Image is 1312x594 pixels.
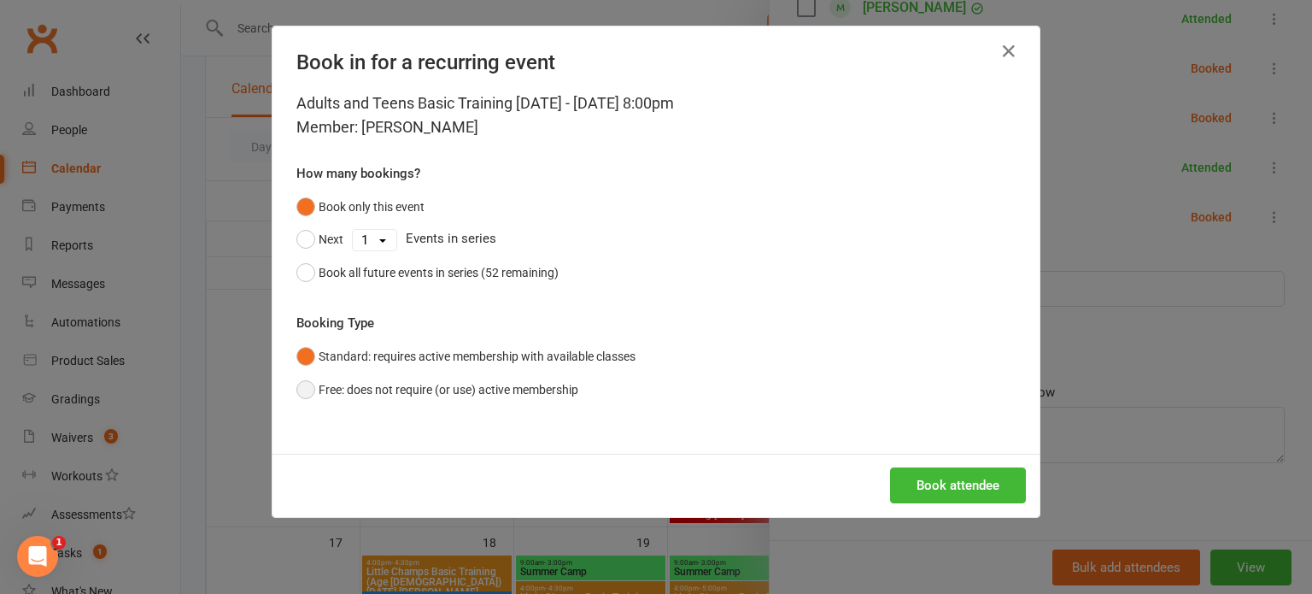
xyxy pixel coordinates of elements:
label: How many bookings? [296,163,420,184]
button: Free: does not require (or use) active membership [296,373,578,406]
button: Book only this event [296,191,425,223]
button: Close [995,38,1022,65]
iframe: Intercom live chat [17,536,58,577]
h4: Book in for a recurring event [296,50,1016,74]
button: Book attendee [890,468,1026,503]
div: Adults and Teens Basic Training [DATE] - [DATE] 8:00pm Member: [PERSON_NAME] [296,91,1016,139]
div: Book all future events in series (52 remaining) [319,263,559,282]
div: Events in series [296,223,1016,256]
button: Book all future events in series (52 remaining) [296,256,559,289]
button: Standard: requires active membership with available classes [296,340,635,373]
label: Booking Type [296,313,374,333]
span: 1 [52,536,66,550]
button: Next [296,223,343,256]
